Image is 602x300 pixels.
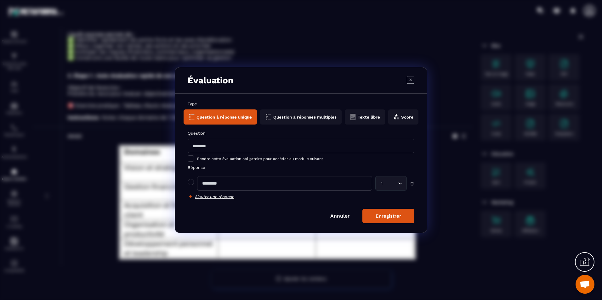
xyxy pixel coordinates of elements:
[197,157,323,161] span: Rendre cette évaluation obligatoire pour accéder au module suivant
[384,180,396,187] input: Search for option
[330,213,350,219] a: Annuler
[362,209,414,223] button: Enregistrer
[375,176,407,191] div: Search for option
[345,109,385,125] button: Texte libre
[184,109,257,125] button: Question à réponse unique
[188,75,233,86] h3: Évaluation
[379,180,384,187] span: 1
[195,194,234,199] h6: Ajouter une réponse
[188,165,414,170] label: Réponse
[188,102,414,106] label: Type
[188,131,414,136] label: Question
[260,109,342,125] button: Question à réponses multiples
[376,213,401,219] div: Enregistrer
[388,109,418,125] button: Score
[576,275,594,294] div: Ouvrir le chat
